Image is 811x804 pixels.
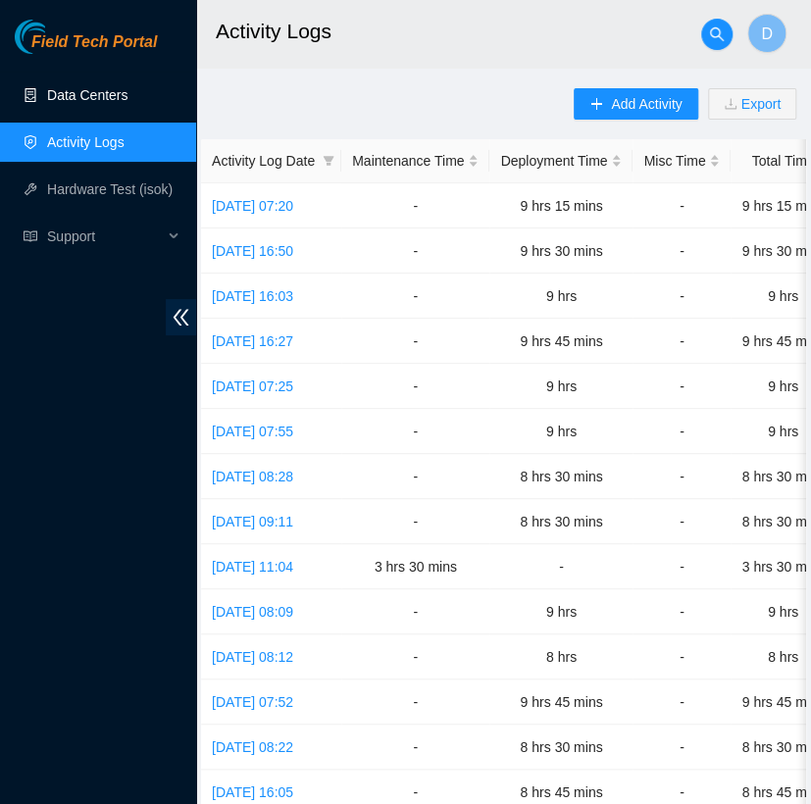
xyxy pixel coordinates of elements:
td: - [341,454,489,499]
td: - [341,228,489,274]
td: - [633,725,731,770]
a: [DATE] 16:05 [212,784,293,800]
span: search [702,26,732,42]
td: 9 hrs [489,364,633,409]
td: - [633,409,731,454]
td: - [341,725,489,770]
td: - [633,454,731,499]
span: read [24,229,37,243]
td: 9 hrs 45 mins [489,679,633,725]
a: Activity Logs [47,134,125,150]
td: - [341,183,489,228]
td: - [341,409,489,454]
td: - [341,499,489,544]
button: downloadExport [708,88,796,120]
td: - [633,364,731,409]
td: - [633,319,731,364]
a: [DATE] 08:12 [212,649,293,665]
a: [DATE] 08:22 [212,739,293,755]
td: - [341,319,489,364]
span: Field Tech Portal [31,33,157,52]
a: [DATE] 07:25 [212,378,293,394]
td: 9 hrs 45 mins [489,319,633,364]
td: - [341,679,489,725]
td: 8 hrs 30 mins [489,725,633,770]
a: [DATE] 16:03 [212,288,293,304]
td: - [341,589,489,634]
a: [DATE] 07:55 [212,424,293,439]
td: - [633,634,731,679]
a: [DATE] 07:20 [212,198,293,214]
td: - [341,274,489,319]
span: Add Activity [611,93,682,115]
button: search [701,19,733,50]
td: - [633,544,731,589]
span: filter [319,146,338,176]
td: - [341,634,489,679]
td: - [489,544,633,589]
td: - [633,228,731,274]
td: 3 hrs 30 mins [341,544,489,589]
td: - [633,679,731,725]
td: - [633,183,731,228]
td: - [633,274,731,319]
a: [DATE] 16:50 [212,243,293,259]
td: 9 hrs 15 mins [489,183,633,228]
button: plusAdd Activity [574,88,697,120]
span: Support [47,217,163,256]
button: D [747,14,786,53]
a: [DATE] 11:04 [212,559,293,575]
td: 9 hrs [489,274,633,319]
a: Data Centers [47,87,127,103]
td: - [633,499,731,544]
td: - [341,364,489,409]
a: Hardware Test (isok) [47,181,173,197]
td: 9 hrs [489,409,633,454]
td: 9 hrs [489,589,633,634]
a: [DATE] 09:11 [212,514,293,529]
span: filter [323,155,334,167]
span: plus [589,97,603,113]
td: 8 hrs 30 mins [489,499,633,544]
a: [DATE] 08:28 [212,469,293,484]
td: 8 hrs [489,634,633,679]
span: Activity Log Date [212,150,315,172]
span: D [761,22,773,46]
img: Akamai Technologies [15,20,99,54]
a: Akamai TechnologiesField Tech Portal [15,35,157,61]
td: 9 hrs 30 mins [489,228,633,274]
td: - [633,589,731,634]
a: [DATE] 08:09 [212,604,293,620]
a: [DATE] 16:27 [212,333,293,349]
a: [DATE] 07:52 [212,694,293,710]
td: 8 hrs 30 mins [489,454,633,499]
span: double-left [166,299,196,335]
